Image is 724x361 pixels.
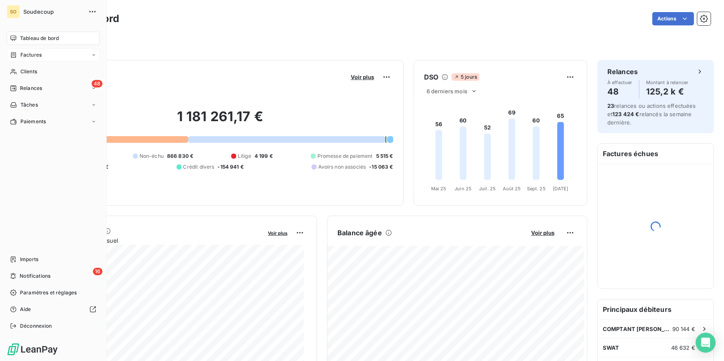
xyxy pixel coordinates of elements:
[351,74,374,80] span: Voir plus
[167,152,193,160] span: 866 830 €
[598,144,714,164] h6: Factures échues
[646,80,689,85] span: Montant à relancer
[552,186,568,192] tspan: [DATE]
[20,256,38,263] span: Imports
[20,322,52,330] span: Déconnexion
[607,67,638,77] h6: Relances
[7,5,20,18] div: SO
[20,272,50,280] span: Notifications
[7,303,100,316] a: Aide
[696,333,716,353] div: Open Intercom Messenger
[93,268,102,275] span: 16
[431,186,446,192] tspan: Mai 25
[238,152,251,160] span: Litige
[7,343,58,356] img: Logo LeanPay
[255,152,273,160] span: 4 199 €
[427,88,467,95] span: 6 derniers mois
[47,236,262,245] span: Chiffre d'affaires mensuel
[671,344,695,351] span: 46 632 €
[607,80,632,85] span: À effectuer
[598,299,714,319] h6: Principaux débiteurs
[265,229,290,237] button: Voir plus
[479,186,496,192] tspan: Juil. 25
[337,228,382,238] h6: Balance âgée
[607,102,696,126] span: relances ou actions effectuées et relancés la semaine dernière.
[20,85,42,92] span: Relances
[317,152,373,160] span: Promesse de paiement
[612,111,639,117] span: 123 424 €
[20,68,37,75] span: Clients
[672,326,695,332] span: 90 144 €
[529,229,557,237] button: Voir plus
[369,163,393,171] span: -15 063 €
[603,326,672,332] span: COMPTANT [PERSON_NAME]COLEOU
[527,186,545,192] tspan: Sept. 25
[268,230,287,236] span: Voir plus
[183,163,215,171] span: Crédit divers
[646,85,689,98] h4: 125,2 k €
[20,306,31,313] span: Aide
[652,12,694,25] button: Actions
[607,85,632,98] h4: 48
[348,73,377,81] button: Voir plus
[20,35,59,42] span: Tableau de bord
[140,152,164,160] span: Non-échu
[23,8,83,15] span: Soudecoup
[20,289,77,296] span: Paramètres et réglages
[603,344,619,351] span: SWAT
[424,72,438,82] h6: DSO
[454,186,472,192] tspan: Juin 25
[20,51,42,59] span: Factures
[20,101,38,109] span: Tâches
[376,152,393,160] span: 5 515 €
[92,80,102,87] span: 48
[47,108,393,133] h2: 1 181 261,17 €
[502,186,521,192] tspan: Août 25
[217,163,244,171] span: -154 941 €
[318,163,366,171] span: Avoirs non associés
[452,73,479,81] span: 5 jours
[531,229,554,236] span: Voir plus
[607,102,614,109] span: 23
[20,118,46,125] span: Paiements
